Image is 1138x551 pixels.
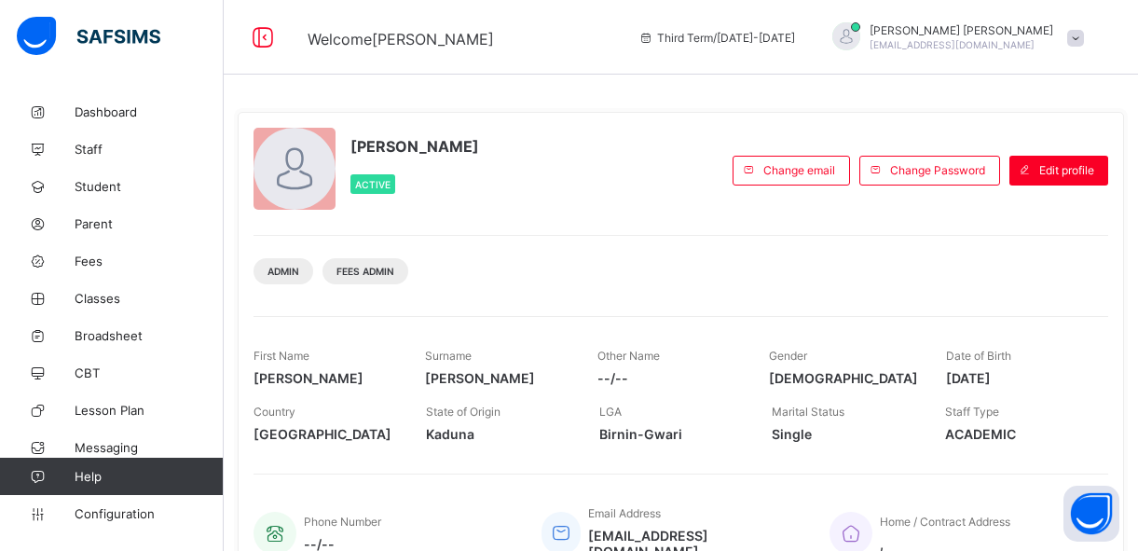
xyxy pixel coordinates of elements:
span: Lesson Plan [75,403,224,418]
span: [GEOGRAPHIC_DATA] [254,426,398,442]
span: Staff [75,142,224,157]
span: Marital Status [772,405,844,419]
span: session/term information [638,31,795,45]
span: CBT [75,365,224,380]
span: First Name [254,349,309,363]
span: LGA [599,405,622,419]
span: Fees [75,254,224,269]
button: Open asap [1063,486,1119,542]
span: Admin [267,266,299,277]
span: State of Origin [426,405,500,419]
span: Birnin-Gwari [599,426,744,442]
span: Active [355,179,391,190]
span: Configuration [75,506,223,521]
span: Kaduna [426,426,570,442]
span: --/-- [597,370,741,386]
span: Student [75,179,224,194]
div: PatriciaAaron [814,22,1093,53]
span: [PERSON_NAME] [254,370,397,386]
span: [DEMOGRAPHIC_DATA] [769,370,918,386]
span: Fees Admin [336,266,394,277]
span: Email Address [588,506,661,520]
span: Phone Number [304,515,381,529]
span: ACADEMIC [945,426,1090,442]
span: Messaging [75,440,224,455]
span: Date of Birth [946,349,1011,363]
span: Home / Contract Address [880,515,1010,529]
span: Change Password [890,163,985,177]
span: Edit profile [1039,163,1094,177]
span: Change email [763,163,835,177]
span: Help [75,469,223,484]
span: Broadsheet [75,328,224,343]
span: [PERSON_NAME] [350,137,479,156]
span: [PERSON_NAME] [425,370,569,386]
span: Single [772,426,916,442]
span: Gender [769,349,807,363]
span: Other Name [597,349,660,363]
span: Dashboard [75,104,224,119]
span: Parent [75,216,224,231]
img: safsims [17,17,160,56]
span: Staff Type [945,405,999,419]
span: [PERSON_NAME] [PERSON_NAME] [870,23,1053,37]
span: Surname [425,349,472,363]
span: Country [254,405,295,419]
span: [EMAIL_ADDRESS][DOMAIN_NAME] [870,39,1035,50]
span: [DATE] [946,370,1090,386]
span: Classes [75,291,224,306]
span: Welcome [PERSON_NAME] [308,30,494,48]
